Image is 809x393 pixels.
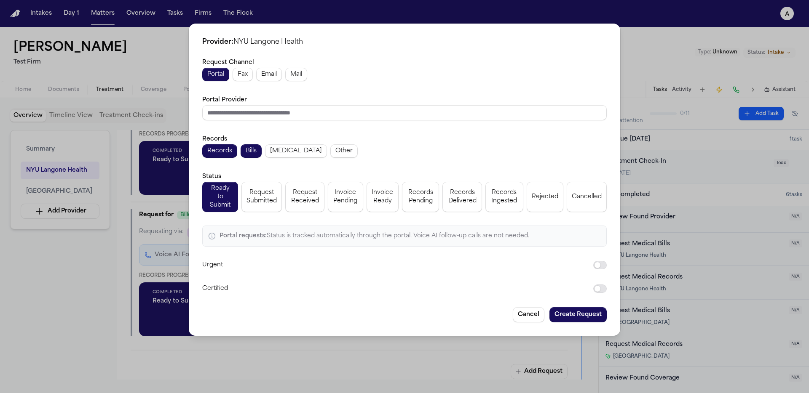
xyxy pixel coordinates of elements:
button: Mail [285,68,307,81]
span: Portal requests: [220,233,267,239]
label: Certified [202,284,580,294]
button: Records Delivered [442,182,482,212]
button: Other [330,144,358,158]
button: Cancel [513,307,544,322]
button: Create Request [549,307,607,322]
label: Request Channel [202,59,254,66]
button: Records Ingested [485,182,523,212]
span: NYU Langone Health [233,39,303,45]
button: Invoice Pending [328,182,363,212]
button: Portal [202,68,229,81]
h2: Provider: [202,37,607,47]
button: Request Submitted [241,182,282,212]
button: Ready to Submit [202,182,238,212]
label: Urgent [202,260,580,270]
button: Invoice Ready [367,182,399,212]
button: Email [256,68,282,81]
label: Records [202,136,227,142]
label: Status [202,173,221,180]
button: Rejected [527,182,563,212]
button: Cancelled [567,182,607,212]
button: Records Pending [402,182,439,212]
p: Status is tracked automatically through the portal. Voice AI follow-up calls are not needed. [220,231,529,241]
button: Bills [241,144,262,158]
button: Fax [233,68,253,81]
button: Records [202,144,237,158]
button: [MEDICAL_DATA] [265,144,327,158]
button: Request Received [285,182,324,212]
label: Portal Provider [202,97,247,103]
